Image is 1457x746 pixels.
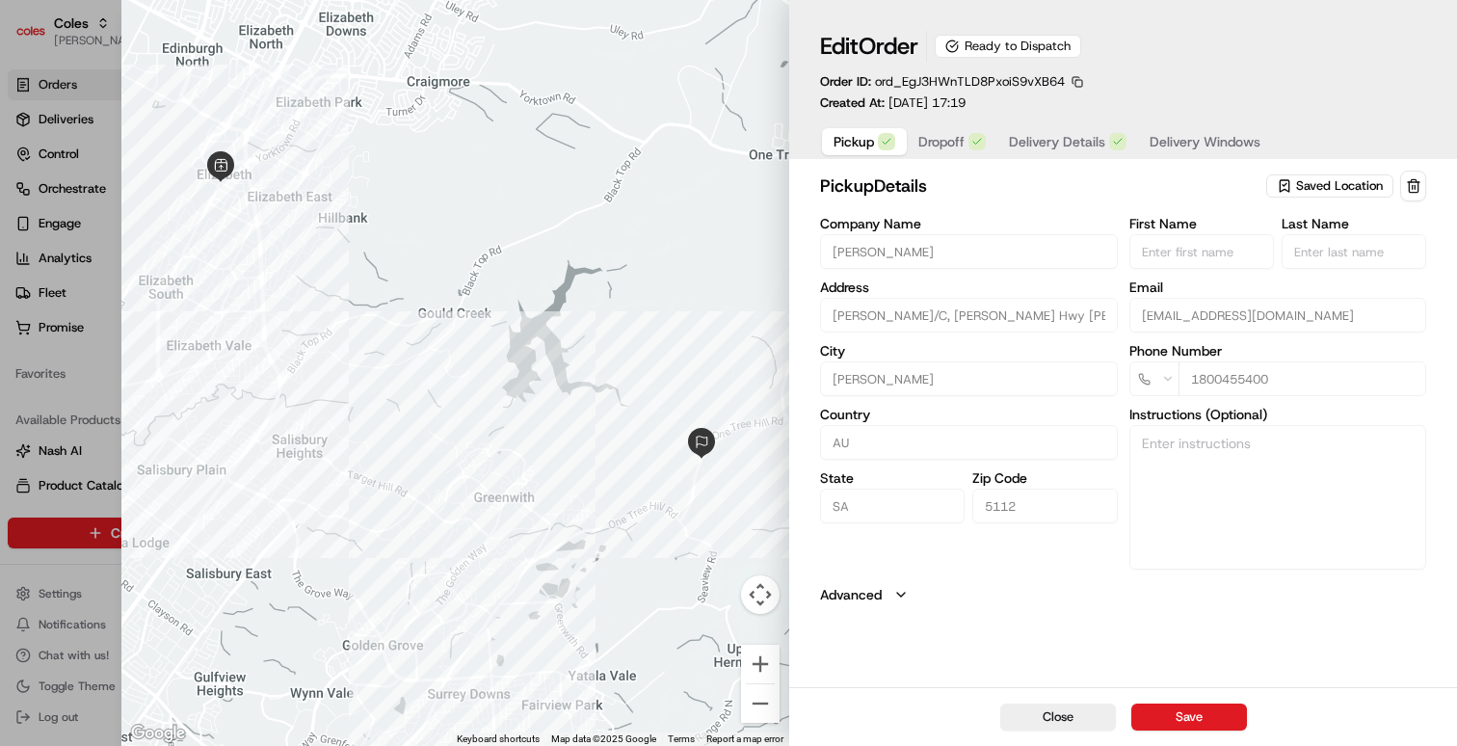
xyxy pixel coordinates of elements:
[12,371,155,406] a: 📗Knowledge Base
[820,217,1118,230] label: Company Name
[820,234,1118,269] input: Enter company name
[171,299,210,314] span: [DATE]
[820,31,918,62] h1: Edit
[668,733,695,744] a: Terms (opens in new tab)
[741,575,780,614] button: Map camera controls
[551,733,656,744] span: Map data ©2025 Google
[19,280,50,311] img: Joseph V.
[19,184,54,219] img: 1736555255976-a54dd68f-1ca7-489b-9aae-adbdc363a1c4
[87,203,265,219] div: We're available if you need us!
[1129,344,1427,358] label: Phone Number
[972,489,1117,523] input: Enter zip code
[1296,177,1383,195] span: Saved Location
[1129,234,1274,269] input: Enter first name
[192,426,233,440] span: Pylon
[136,425,233,440] a: Powered byPylon
[1150,132,1260,151] span: Delivery Windows
[299,247,351,270] button: See all
[1129,217,1274,230] label: First Name
[163,381,178,396] div: 💻
[820,361,1118,396] input: Enter city
[19,19,58,58] img: Nash
[1129,298,1427,333] input: Enter email
[820,489,965,523] input: Enter state
[820,471,965,485] label: State
[859,31,918,62] span: Order
[50,124,347,145] input: Got a question? Start typing here...
[39,300,54,315] img: 1736555255976-a54dd68f-1ca7-489b-9aae-adbdc363a1c4
[40,184,75,219] img: 1756434665150-4e636765-6d04-44f2-b13a-1d7bbed723a0
[706,733,783,744] a: Report a map error
[935,35,1081,58] div: Ready to Dispatch
[1009,132,1105,151] span: Delivery Details
[820,408,1118,421] label: Country
[457,733,540,746] button: Keyboard shortcuts
[820,280,1118,294] label: Address
[820,73,1065,91] p: Order ID:
[972,471,1117,485] label: Zip Code
[820,94,966,112] p: Created At:
[820,585,882,604] label: Advanced
[39,379,147,398] span: Knowledge Base
[60,299,156,314] span: [PERSON_NAME]
[1282,217,1426,230] label: Last Name
[19,77,351,108] p: Welcome 👋
[1282,234,1426,269] input: Enter last name
[834,132,874,151] span: Pickup
[328,190,351,213] button: Start new chat
[1000,704,1116,731] button: Close
[741,684,780,723] button: Zoom out
[888,94,966,111] span: [DATE] 17:19
[19,251,129,266] div: Past conversations
[126,721,190,746] a: Open this area in Google Maps (opens a new window)
[1179,361,1427,396] input: Enter phone number
[1266,173,1396,200] button: Saved Location
[160,299,167,314] span: •
[820,425,1118,460] input: Enter country
[1131,704,1247,731] button: Save
[820,585,1426,604] button: Advanced
[126,721,190,746] img: Google
[1129,280,1427,294] label: Email
[87,184,316,203] div: Start new chat
[820,173,1262,200] h2: pickup Details
[182,379,309,398] span: API Documentation
[820,344,1118,358] label: City
[820,298,1118,333] input: Philip Hwy, Elizabeth SA 5112, Australia
[741,645,780,683] button: Zoom in
[1129,408,1427,421] label: Instructions (Optional)
[918,132,965,151] span: Dropoff
[19,381,35,396] div: 📗
[875,73,1065,90] span: ord_EgJ3HWnTLD8PxoiS9vXB64
[155,371,317,406] a: 💻API Documentation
